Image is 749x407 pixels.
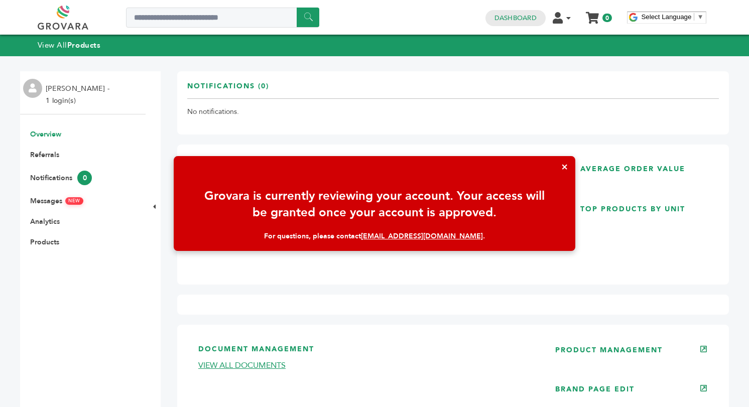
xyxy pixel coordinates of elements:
input: Search a product or brand... [126,8,319,28]
span: ▼ [697,13,703,21]
a: Overview [30,129,61,139]
h3: DOCUMENT MANAGEMENT [198,344,525,360]
a: BRAND PAGE EDIT [555,384,635,394]
img: profile.png [23,79,42,98]
a: View AllProducts [38,40,101,50]
li: [PERSON_NAME] - 1 login(s) [46,83,112,107]
a: MessagesNEW [30,196,83,206]
span: NEW [65,197,83,205]
h3: TOP PRODUCTS BY UNIT [547,195,719,214]
h3: Notifications (0) [187,81,269,99]
a: [EMAIL_ADDRESS][DOMAIN_NAME] [361,231,483,241]
a: Dashboard [494,14,537,23]
a: Select Language​ [641,13,703,21]
a: Products [30,237,59,247]
a: TOTAL SALES LAST 6 MONTHS TOTAL SHIPPED LAST 6 MONTHS [187,155,359,266]
td: No notifications. [187,99,719,125]
a: VIEW ALL DOCUMENTS [198,360,286,371]
a: TOTAL ORDERS LAST 6 MONTHS TOTAL ORDERS SHIPPED LAST 6 MONTHS [367,155,539,266]
a: Analytics [30,217,60,226]
a: My Cart [586,9,598,20]
a: PRODUCT MANAGEMENT [555,345,663,355]
span: 0 [77,171,92,185]
span: Select Language [641,13,691,21]
a: Notifications0 [30,173,92,183]
div: For questions, please contact . [184,231,565,241]
strong: Products [67,40,100,50]
h3: TOTAL ORDERS [367,155,539,174]
a: AVERAGE ORDER VALUE [547,155,719,187]
a: TOP PRODUCTS BY UNIT [547,195,719,266]
a: Referrals [30,150,59,160]
h3: TOTAL SALES [187,155,359,174]
span: 0 [602,14,612,22]
h3: AVERAGE ORDER VALUE [547,155,719,174]
div: Grovara is currently reviewing your account. Your access will be granted once your account is app... [184,188,565,221]
button: × [554,156,575,178]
